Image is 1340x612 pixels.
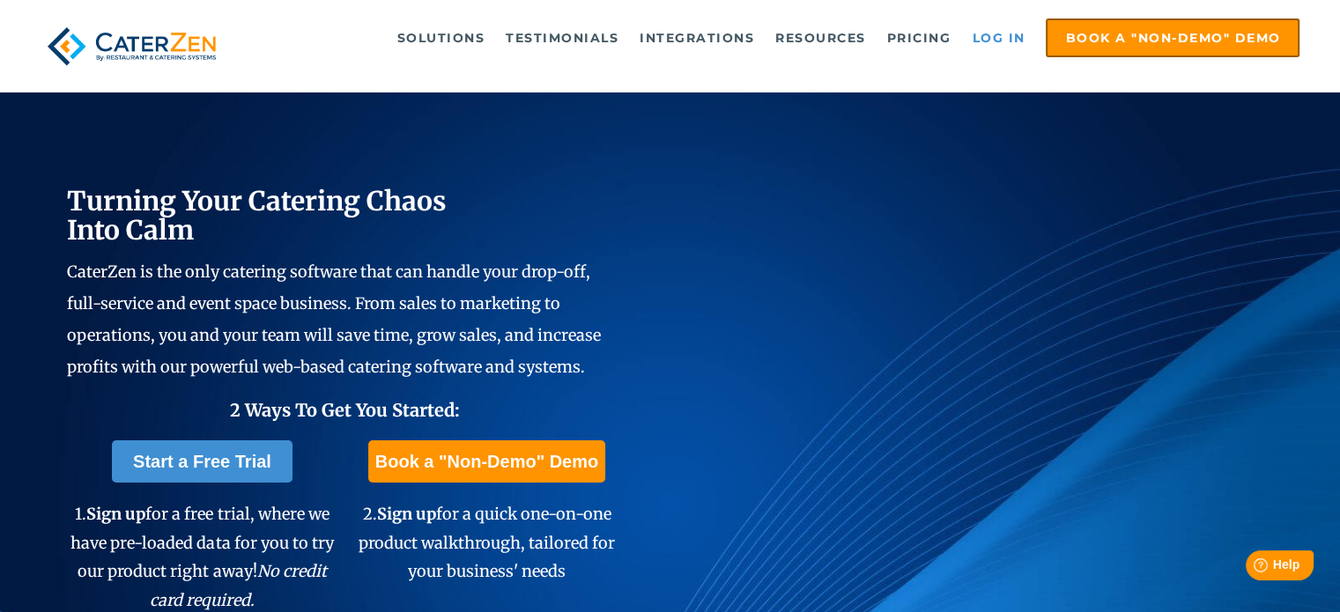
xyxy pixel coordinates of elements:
[376,504,435,524] span: Sign up
[1183,543,1321,593] iframe: Help widget launcher
[86,504,145,524] span: Sign up
[963,20,1033,55] a: Log in
[150,561,327,609] em: No credit card required.
[497,20,627,55] a: Testimonials
[766,20,875,55] a: Resources
[229,399,459,421] span: 2 Ways To Get You Started:
[255,18,1299,57] div: Navigation Menu
[389,20,494,55] a: Solutions
[70,504,333,609] span: 1. for a free trial, where we have pre-loaded data for you to try our product right away!
[112,440,292,483] a: Start a Free Trial
[878,20,960,55] a: Pricing
[67,262,601,377] span: CaterZen is the only catering software that can handle your drop-off, full-service and event spac...
[1046,18,1299,57] a: Book a "Non-Demo" Demo
[631,20,763,55] a: Integrations
[67,184,447,247] span: Turning Your Catering Chaos Into Calm
[368,440,605,483] a: Book a "Non-Demo" Demo
[41,18,224,74] img: caterzen
[359,504,615,581] span: 2. for a quick one-on-one product walkthrough, tailored for your business' needs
